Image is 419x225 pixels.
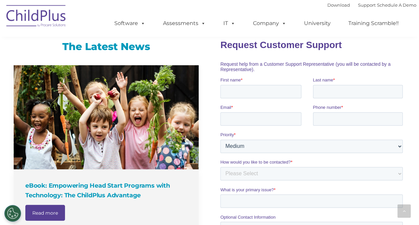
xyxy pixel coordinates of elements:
[3,0,70,34] img: ChildPlus by Procare Solutions
[246,17,293,30] a: Company
[25,181,189,200] h4: eBook: Empowering Head Start Programs with Technology: The ChildPlus Advantage
[297,17,337,30] a: University
[156,17,212,30] a: Assessments
[108,17,152,30] a: Software
[327,2,416,8] font: |
[358,2,376,8] a: Support
[377,2,416,8] a: Schedule A Demo
[217,17,242,30] a: IT
[327,2,350,8] a: Download
[14,40,199,53] h3: The Latest News
[342,17,405,30] a: Training Scramble!!
[25,205,65,221] a: Read more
